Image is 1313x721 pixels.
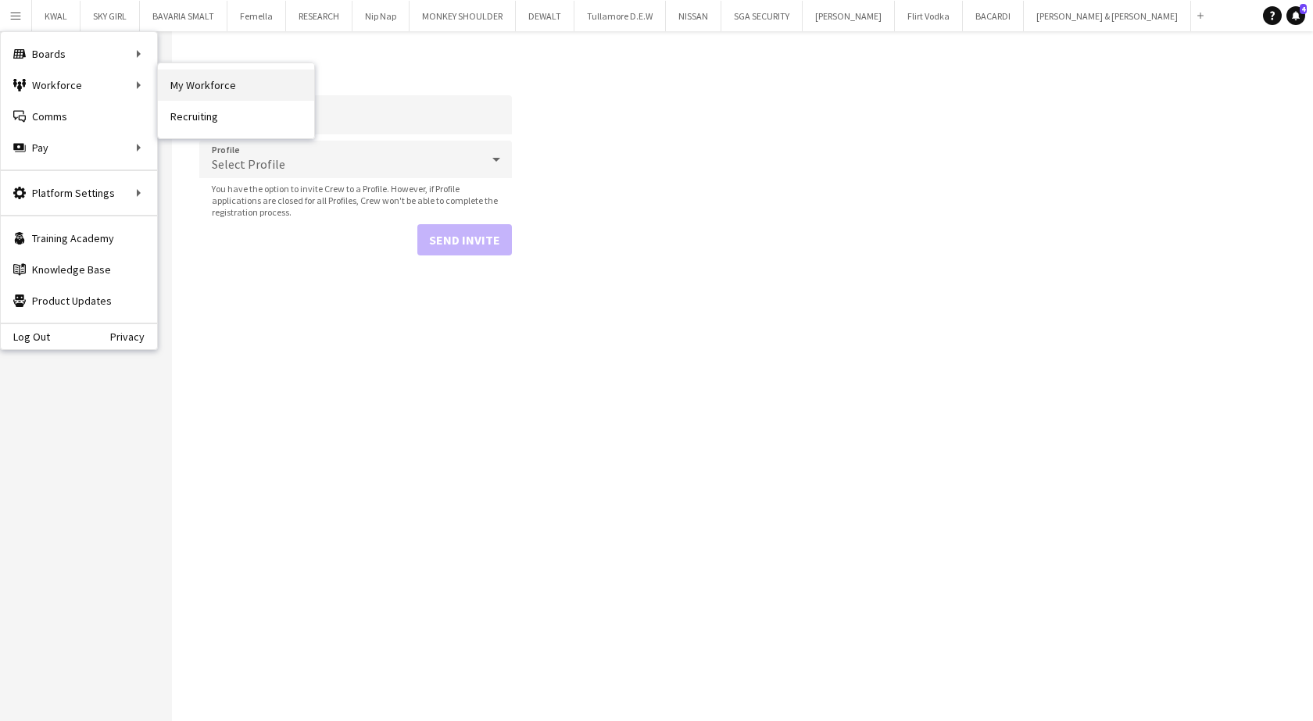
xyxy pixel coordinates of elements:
a: Recruiting [158,101,314,132]
button: SGA SECURITY [721,1,803,31]
span: Select Profile [212,156,285,172]
button: NISSAN [666,1,721,31]
a: My Workforce [158,70,314,101]
button: KWAL [32,1,80,31]
button: DEWALT [516,1,574,31]
a: Log Out [1,330,50,343]
button: [PERSON_NAME] [803,1,895,31]
a: Knowledge Base [1,254,157,285]
a: Product Updates [1,285,157,316]
button: BAVARIA SMALT [140,1,227,31]
button: Flirt Vodka [895,1,963,31]
button: SKY GIRL [80,1,140,31]
button: Femella [227,1,286,31]
span: 4 [1300,4,1307,14]
button: Tullamore D.E.W [574,1,666,31]
a: Comms [1,101,157,132]
div: Platform Settings [1,177,157,209]
button: MONKEY SHOULDER [410,1,516,31]
h1: Invite contact [199,59,512,83]
button: RESEARCH [286,1,352,31]
div: Boards [1,38,157,70]
a: 4 [1286,6,1305,25]
button: BACARDI [963,1,1024,31]
div: Workforce [1,70,157,101]
a: Training Academy [1,223,157,254]
a: Privacy [110,330,157,343]
div: Pay [1,132,157,163]
span: You have the option to invite Crew to a Profile. However, if Profile applications are closed for ... [199,183,512,218]
button: [PERSON_NAME] & [PERSON_NAME] [1024,1,1191,31]
button: Nip Nap [352,1,410,31]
